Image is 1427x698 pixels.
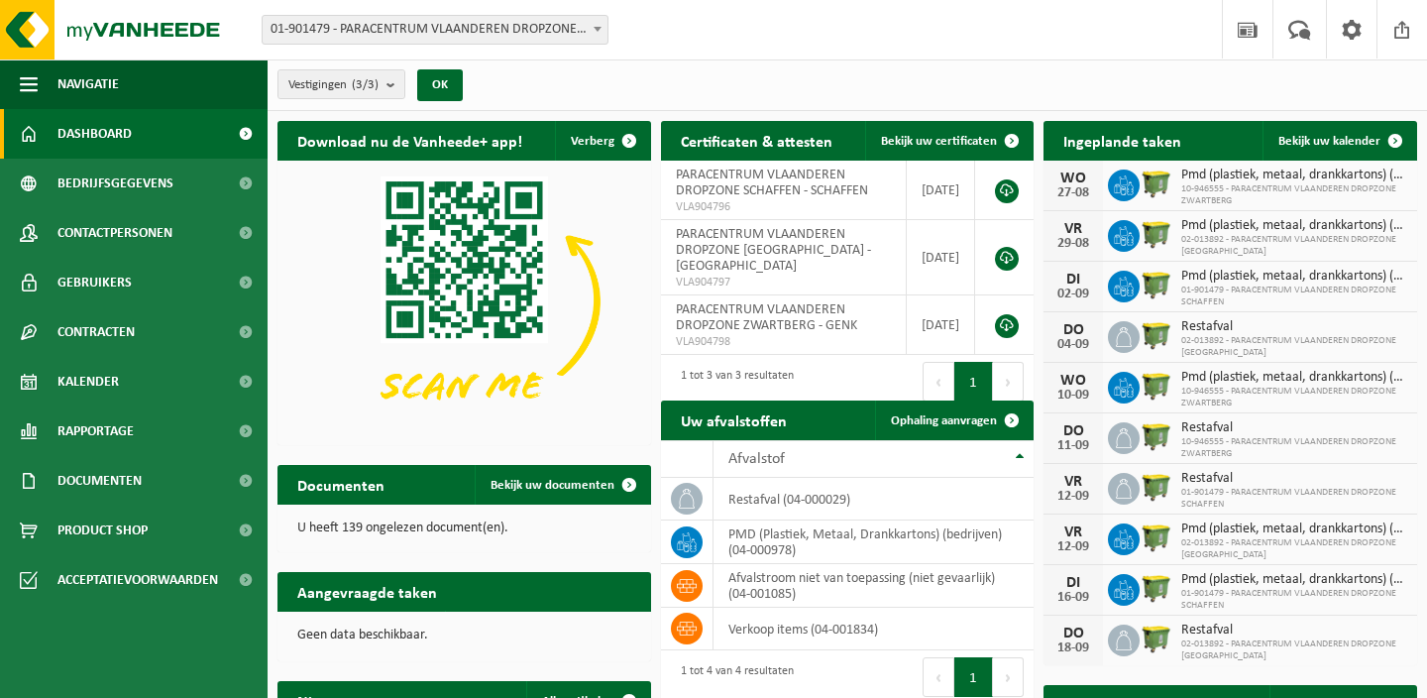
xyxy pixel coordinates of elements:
div: 02-09 [1053,288,1093,301]
img: WB-1100-HPE-GN-50 [1140,622,1173,655]
span: VLA904797 [676,275,892,291]
span: Pmd (plastiek, metaal, drankkartons) (bedrijven) [1181,168,1407,183]
div: VR [1053,524,1093,540]
span: Pmd (plastiek, metaal, drankkartons) (bedrijven) [1181,572,1407,588]
h2: Ingeplande taken [1043,121,1201,160]
span: 01-901479 - PARACENTRUM VLAANDEREN DROPZONE SCHAFFEN - SCHAFFEN [263,16,607,44]
img: WB-1100-HPE-GN-51 [1140,369,1173,403]
div: DO [1053,322,1093,338]
a: Ophaling aanvragen [875,401,1032,440]
span: Afvalstof [728,451,785,467]
div: 12-09 [1053,490,1093,504]
span: Restafval [1181,319,1407,335]
div: VR [1053,221,1093,237]
div: DI [1053,272,1093,288]
a: Bekijk uw documenten [475,465,649,505]
span: Pmd (plastiek, metaal, drankkartons) (bedrijven) [1181,522,1407,537]
span: Verberg [571,135,614,148]
button: Previous [923,657,954,697]
div: VR [1053,474,1093,490]
span: Contactpersonen [57,208,172,258]
img: WB-1100-HPE-GN-51 [1140,167,1173,200]
div: 27-08 [1053,186,1093,200]
span: Acceptatievoorwaarden [57,555,218,605]
span: 01-901479 - PARACENTRUM VLAANDEREN DROPZONE SCHAFFEN [1181,285,1407,308]
span: Pmd (plastiek, metaal, drankkartons) (bedrijven) [1181,269,1407,285]
button: OK [417,69,463,101]
span: 01-901479 - PARACENTRUM VLAANDEREN DROPZONE SCHAFFEN - SCHAFFEN [262,15,608,45]
span: Kalender [57,357,119,407]
img: WB-1100-HPE-GN-51 [1140,268,1173,301]
span: VLA904796 [676,199,892,215]
h2: Download nu de Vanheede+ app! [277,121,542,160]
h2: Aangevraagde taken [277,572,457,611]
span: 02-013892 - PARACENTRUM VLAANDEREN DROPZONE [GEOGRAPHIC_DATA] [1181,639,1407,662]
button: Verberg [555,121,649,161]
span: Dashboard [57,109,132,159]
span: PARACENTRUM VLAANDEREN DROPZONE SCHAFFEN - SCHAFFEN [676,168,868,198]
div: DO [1053,626,1093,641]
img: WB-1100-HPE-GN-50 [1140,318,1173,352]
span: PARACENTRUM VLAANDEREN DROPZONE [GEOGRAPHIC_DATA] - [GEOGRAPHIC_DATA] [676,227,871,274]
div: WO [1053,373,1093,389]
div: 29-08 [1053,237,1093,251]
div: DO [1053,423,1093,439]
button: 1 [954,362,993,402]
span: Contracten [57,307,135,357]
div: 12-09 [1053,540,1093,554]
span: 01-901479 - PARACENTRUM VLAANDEREN DROPZONE SCHAFFEN [1181,487,1407,511]
span: Navigatie [57,59,119,109]
span: Pmd (plastiek, metaal, drankkartons) (bedrijven) [1181,218,1407,234]
span: Rapportage [57,407,134,456]
span: Pmd (plastiek, metaal, drankkartons) (bedrijven) [1181,370,1407,386]
span: Restafval [1181,420,1407,436]
td: [DATE] [907,161,975,220]
span: Ophaling aanvragen [891,414,997,427]
span: Restafval [1181,471,1407,487]
div: 18-09 [1053,641,1093,655]
span: 02-013892 - PARACENTRUM VLAANDEREN DROPZONE [GEOGRAPHIC_DATA] [1181,537,1407,561]
span: Bekijk uw certificaten [881,135,997,148]
img: WB-1100-HPE-GN-51 [1140,571,1173,605]
span: Restafval [1181,623,1407,639]
a: Bekijk uw kalender [1262,121,1415,161]
count: (3/3) [352,78,379,91]
div: 11-09 [1053,439,1093,453]
button: Next [993,362,1024,402]
p: U heeft 139 ongelezen document(en). [297,522,631,535]
span: Vestigingen [288,70,379,100]
span: 02-013892 - PARACENTRUM VLAANDEREN DROPZONE [GEOGRAPHIC_DATA] [1181,234,1407,258]
button: Vestigingen(3/3) [277,69,405,99]
p: Geen data beschikbaar. [297,629,631,642]
a: Bekijk uw certificaten [865,121,1032,161]
div: 04-09 [1053,338,1093,352]
span: 02-013892 - PARACENTRUM VLAANDEREN DROPZONE [GEOGRAPHIC_DATA] [1181,335,1407,359]
td: [DATE] [907,295,975,355]
img: Download de VHEPlus App [277,161,651,441]
h2: Uw afvalstoffen [661,401,807,439]
span: Bedrijfsgegevens [57,159,173,208]
span: Gebruikers [57,258,132,307]
button: Next [993,657,1024,697]
h2: Documenten [277,465,404,504]
div: 1 tot 3 van 3 resultaten [671,360,794,404]
span: Bekijk uw documenten [491,479,614,492]
img: WB-1100-HPE-GN-51 [1140,470,1173,504]
div: WO [1053,171,1093,186]
span: PARACENTRUM VLAANDEREN DROPZONE ZWARTBERG - GENK [676,302,857,333]
td: afvalstroom niet van toepassing (niet gevaarlijk) (04-001085) [713,564,1035,608]
img: WB-1100-HPE-GN-50 [1140,521,1173,554]
div: DI [1053,575,1093,591]
img: WB-1100-HPE-GN-50 [1140,217,1173,251]
div: 16-09 [1053,591,1093,605]
td: PMD (Plastiek, Metaal, Drankkartons) (bedrijven) (04-000978) [713,521,1035,564]
img: WB-1100-HPE-GN-51 [1140,419,1173,453]
span: 10-946555 - PARACENTRUM VLAANDEREN DROPZONE ZWARTBERG [1181,436,1407,460]
td: restafval (04-000029) [713,478,1035,521]
div: 10-09 [1053,389,1093,403]
h2: Certificaten & attesten [661,121,852,160]
span: Documenten [57,456,142,506]
button: Previous [923,362,954,402]
td: [DATE] [907,220,975,295]
span: 01-901479 - PARACENTRUM VLAANDEREN DROPZONE SCHAFFEN [1181,588,1407,612]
